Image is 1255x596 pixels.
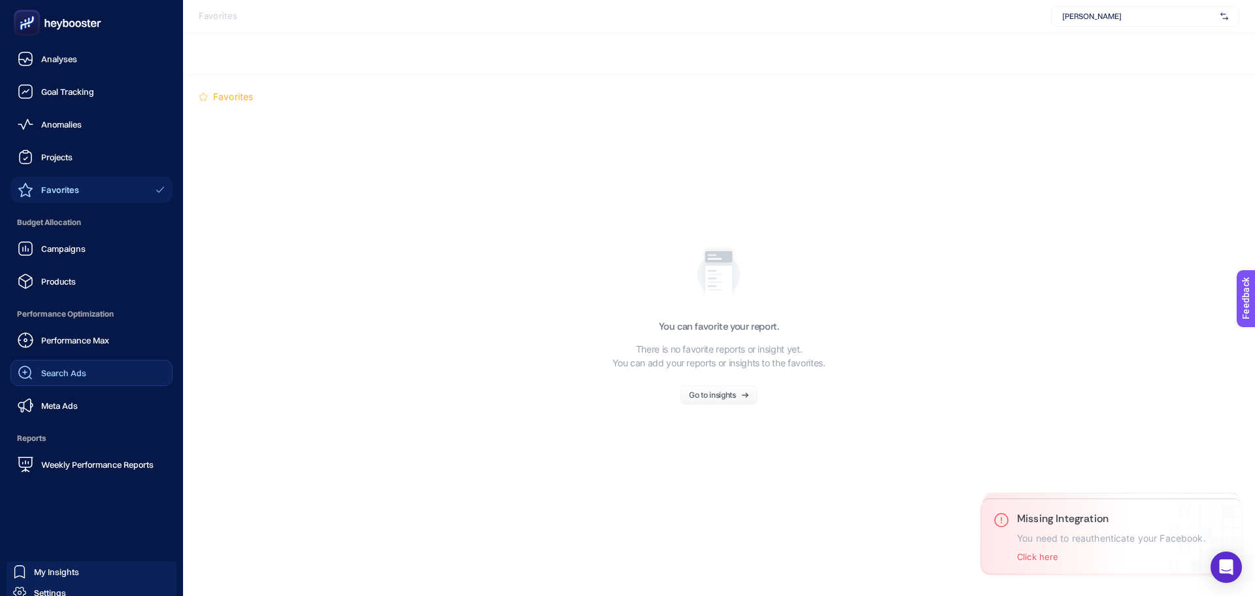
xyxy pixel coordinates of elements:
[7,561,176,582] a: My Insights
[680,385,758,405] button: Go to insights
[199,11,237,22] span: Favorites
[41,335,109,345] span: Performance Max
[10,209,173,236] span: Budget Allocation
[1211,552,1242,583] div: Open Intercom Messenger
[10,360,173,386] a: Search Ads
[10,425,173,451] span: Reports
[1017,512,1206,525] h3: Missing Integration
[1017,533,1206,544] p: You need to reauthenticate your Facebook.
[689,391,736,399] div: Go to insights
[8,4,50,14] span: Feedback
[10,268,173,294] a: Products
[41,400,78,411] span: Meta Ads
[41,184,79,195] span: Favorites
[41,54,77,64] span: Analyses
[41,152,73,162] span: Projects
[612,342,825,370] div: There is no favorite reports or insight yet. You can add your reports or insights to the favorites.
[1220,10,1228,23] img: svg%3e
[41,459,154,470] span: Weekly Performance Reports
[10,144,173,170] a: Projects
[10,111,173,137] a: Anomalies
[41,86,94,97] span: Goal Tracking
[1017,552,1058,562] button: Click here
[10,393,173,419] a: Meta Ads
[41,119,82,130] span: Anomalies
[10,236,173,262] a: Campaigns
[10,301,173,327] span: Performance Optimization
[1062,11,1215,22] span: [PERSON_NAME]
[10,451,173,478] a: Weekly Performance Reports
[34,567,79,577] span: My Insights
[10,327,173,353] a: Performance Max
[41,368,86,378] span: Search Ads
[41,243,86,254] span: Campaigns
[213,90,253,103] span: Favorites
[41,276,76,287] span: Products
[612,321,825,332] div: You can favorite your report.
[10,177,173,203] a: Favorites
[10,79,173,105] a: Goal Tracking
[10,46,173,72] a: Analyses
